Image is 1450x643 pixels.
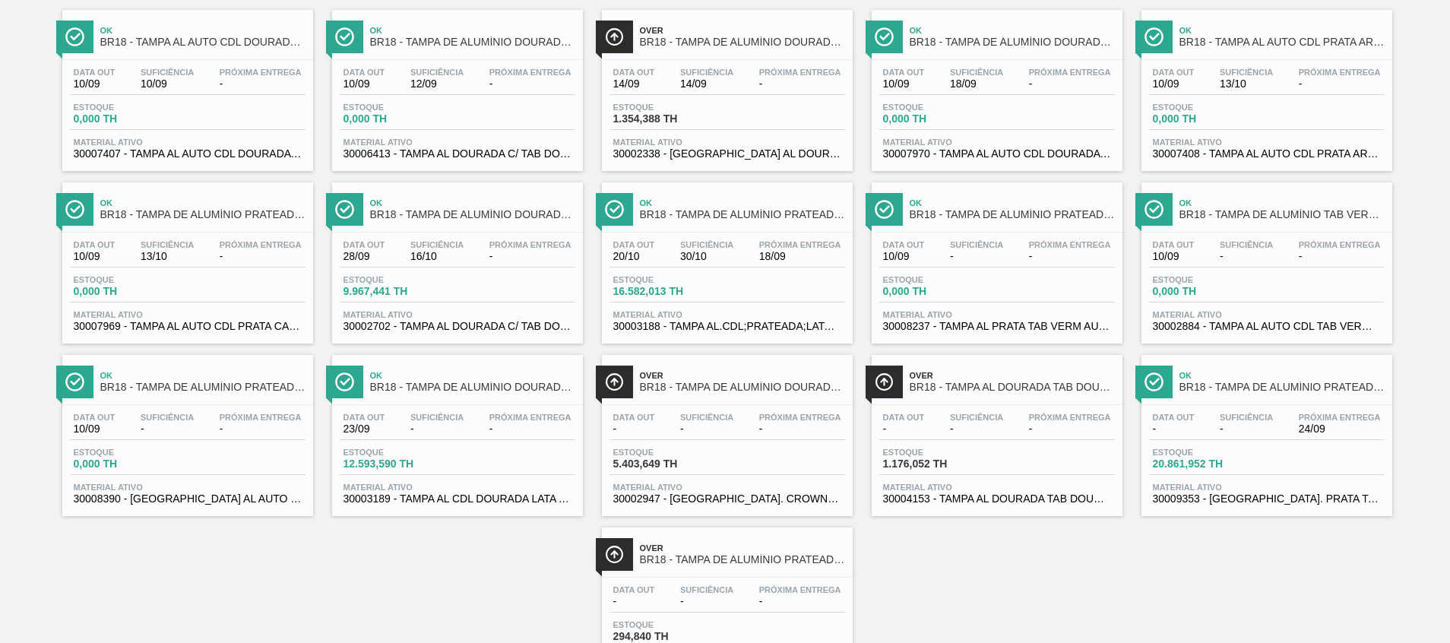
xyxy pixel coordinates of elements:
span: Data out [344,68,385,77]
span: Próxima Entrega [489,68,571,77]
span: Data out [1153,68,1195,77]
span: Material ativo [1153,138,1381,147]
span: Próxima Entrega [759,585,841,594]
span: BR18 - TAMPA DE ALUMÍNIO DOURADA BALL CDL [370,382,575,393]
span: - [220,251,302,262]
span: 30/10 [680,251,733,262]
span: BR18 - TAMPA AL AUTO CDL PRATA ARDAGH [1179,36,1385,48]
span: Próxima Entrega [759,68,841,77]
span: - [1029,78,1111,90]
span: 30002338 - TAMPA AL DOURADA TAB DOUR AUTO ISE [613,148,841,160]
span: Ok [100,198,306,207]
span: 1.354,388 TH [613,113,720,125]
span: Data out [344,413,385,422]
a: ÍconeOverBR18 - TAMPA AL DOURADA TAB DOURADA CANPACK CDLData out-Suficiência-Próxima Entrega-Esto... [860,344,1130,516]
span: 30004153 - TAMPA AL DOURADA TAB DOURADO CDL CANPACK [883,493,1111,505]
span: - [220,78,302,90]
span: Estoque [74,103,180,112]
span: - [950,423,1003,435]
span: 30007970 - TAMPA AL AUTO CDL DOURADA CANPACK [883,148,1111,160]
span: Estoque [613,620,720,629]
span: Estoque [344,448,450,457]
span: BR18 - TAMPA DE ALUMÍNIO DOURADA TAB DOURADO ARDAGH [370,36,575,48]
span: Data out [344,240,385,249]
span: Suficiência [950,68,1003,77]
span: - [759,423,841,435]
span: Ok [640,198,845,207]
span: 30002884 - TAMPA AL AUTO CDL TAB VERM CANPACK [1153,321,1381,332]
span: BR18 - TAMPA AL DOURADA TAB DOURADA CANPACK CDL [910,382,1115,393]
span: Over [640,543,845,553]
a: ÍconeOkBR18 - TAMPA DE ALUMÍNIO TAB VERMELHO CANPACK CDLData out10/09Suficiência-Próxima Entrega-... [1130,171,1400,344]
span: Estoque [613,448,720,457]
span: 10/09 [883,78,925,90]
span: - [680,596,733,607]
span: 20.861,952 TH [1153,458,1259,470]
a: ÍconeOkBR18 - TAMPA DE ALUMÍNIO PRATEADA CANPACK B64Data out10/09Suficiência-Próxima Entrega-Esto... [51,344,321,516]
span: 0,000 TH [883,286,989,297]
span: Data out [613,240,655,249]
span: Próxima Entrega [1299,240,1381,249]
span: 30002702 - TAMPA AL DOURADA C/ TAB DOURADO [344,321,571,332]
span: Próxima Entrega [220,413,302,422]
span: Suficiência [141,240,194,249]
span: 10/09 [141,78,194,90]
span: Data out [74,240,116,249]
span: Material ativo [883,483,1111,492]
img: Ícone [605,27,624,46]
span: Data out [883,240,925,249]
span: Data out [613,585,655,594]
img: Ícone [1144,27,1163,46]
span: Suficiência [680,413,733,422]
span: Estoque [1153,103,1259,112]
span: 13/10 [1220,78,1273,90]
span: BR18 - TAMPA DE ALUMÍNIO PRATEADA BALL CDL [640,209,845,220]
span: 18/09 [950,78,1003,90]
span: Suficiência [1220,68,1273,77]
a: ÍconeOverBR18 - TAMPA DE ALUMÍNIO DOURADA CROWN ISEData out-Suficiência-Próxima Entrega-Estoque5.... [590,344,860,516]
span: 30007969 - TAMPA AL AUTO CDL PRATA CANPACK [74,321,302,332]
span: Estoque [74,448,180,457]
span: - [613,596,655,607]
span: Suficiência [141,413,194,422]
span: Material ativo [344,483,571,492]
span: Estoque [74,275,180,284]
span: - [1029,423,1111,435]
a: ÍconeOkBR18 - TAMPA DE ALUMÍNIO PRATEADA CANPACK CDLData out10/09Suficiência13/10Próxima Entrega-... [51,171,321,344]
span: 12/09 [410,78,464,90]
span: 10/09 [74,423,116,435]
span: Material ativo [1153,310,1381,319]
span: 30006413 - TAMPA AL DOURADA C/ TAB DOURADO ARDAGH [344,148,571,160]
span: Material ativo [74,483,302,492]
span: Estoque [883,103,989,112]
span: BR18 - TAMPA DE ALUMÍNIO DOURADA CANPACK CDL [910,36,1115,48]
span: Ok [370,198,575,207]
img: Ícone [875,372,894,391]
span: - [883,423,925,435]
span: 20/10 [613,251,655,262]
img: Ícone [875,27,894,46]
span: Data out [74,413,116,422]
span: 1.176,052 TH [883,458,989,470]
span: Estoque [883,448,989,457]
span: Próxima Entrega [489,240,571,249]
span: Próxima Entrega [220,240,302,249]
span: 0,000 TH [1153,286,1259,297]
span: Material ativo [344,310,571,319]
span: Suficiência [680,68,733,77]
span: 30009353 - TAMPA AL. PRATA TAB VERMELHO CDL AUTO [1153,493,1381,505]
span: 0,000 TH [74,286,180,297]
img: Ícone [335,372,354,391]
span: Estoque [344,275,450,284]
span: Data out [1153,413,1195,422]
span: - [1220,423,1273,435]
img: Ícone [1144,200,1163,219]
span: 0,000 TH [1153,113,1259,125]
span: 10/09 [344,78,385,90]
span: BR18 - TAMPA DE ALUMÍNIO DOURADA TAB DOURADO CROWN [640,36,845,48]
img: Ícone [1144,372,1163,391]
span: Material ativo [613,483,841,492]
span: Estoque [883,275,989,284]
span: BR18 - TAMPA DE ALUMÍNIO PRATEADA CROWN ISE [640,554,845,565]
span: Suficiência [680,585,733,594]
